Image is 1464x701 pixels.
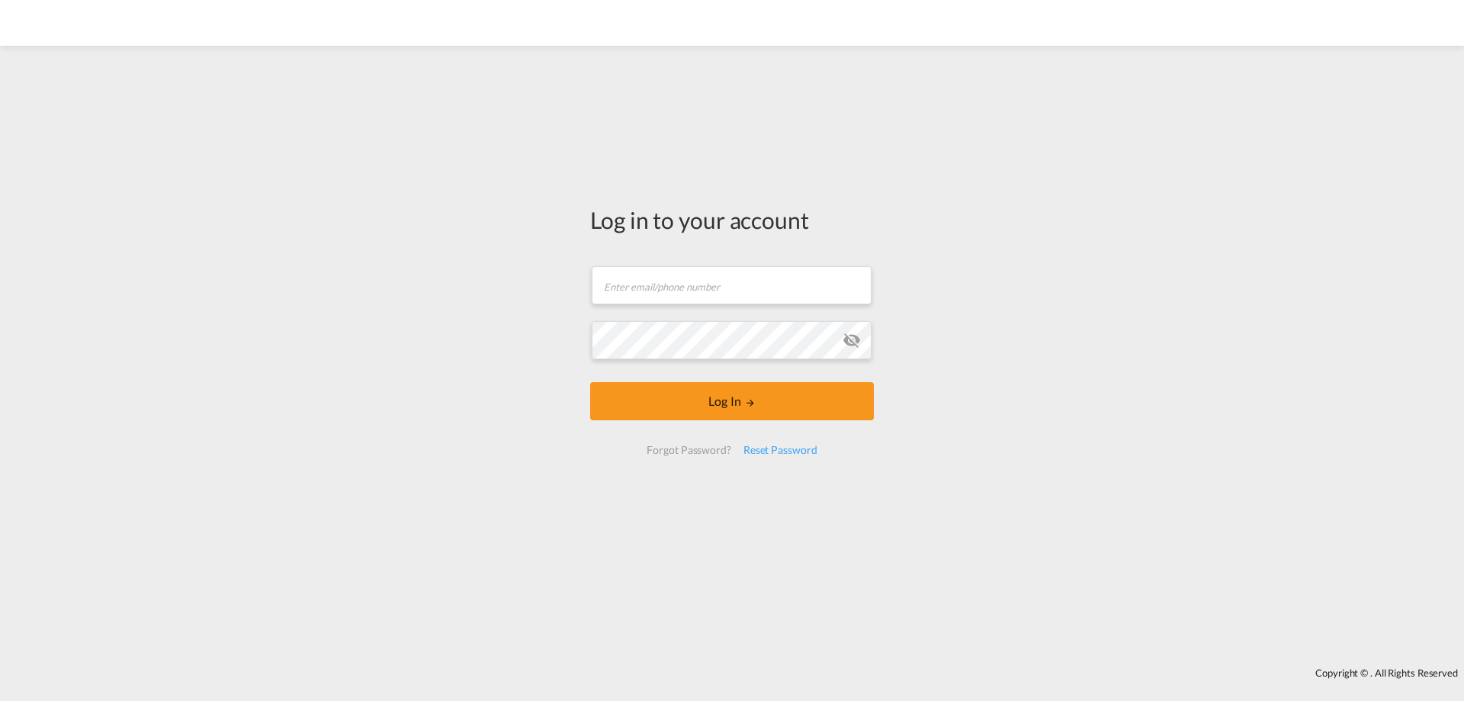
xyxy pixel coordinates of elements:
div: Forgot Password? [640,436,737,464]
input: Enter email/phone number [592,266,872,304]
md-icon: icon-eye-off [843,331,861,349]
div: Reset Password [737,436,823,464]
div: Log in to your account [590,204,874,236]
button: LOGIN [590,382,874,420]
